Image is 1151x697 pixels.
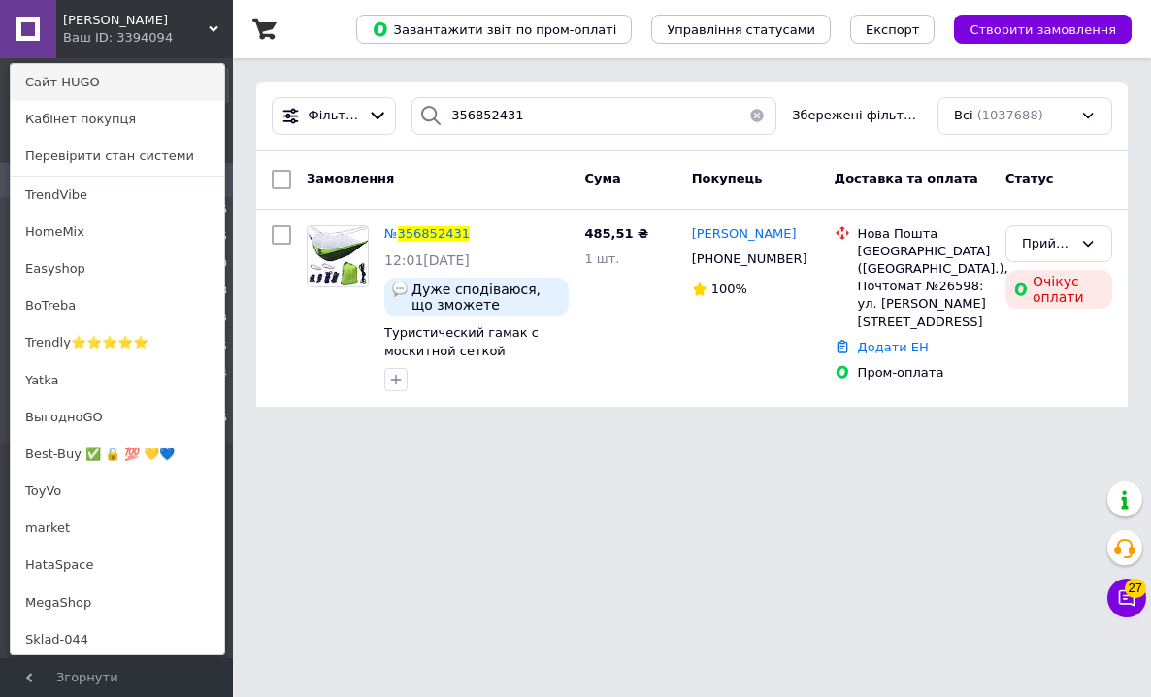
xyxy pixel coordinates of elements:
a: Туристический гамак с москитной сеткой 2,45х1,3м, до 200 кг, HAMMOCK NET Зелёный / Подвесной гамак [384,325,550,412]
span: [PERSON_NAME] [692,226,797,241]
span: 356852431 [398,226,470,241]
div: Прийнято [1022,234,1072,254]
a: Easyshop [11,250,224,287]
div: Ваш ID: 3394094 [63,29,145,47]
span: Покупець [692,171,763,185]
a: TrendVibe [11,177,224,214]
span: Створити замовлення [970,22,1116,37]
span: 1 шт. [584,251,619,266]
a: Trendly⭐⭐⭐⭐⭐ [11,324,224,361]
span: Збережені фільтри: [792,107,922,125]
span: Замовлення [307,171,394,185]
span: Статус [1005,171,1054,185]
button: Експорт [850,15,936,44]
span: (1037688) [977,108,1043,122]
button: Завантажити звіт по пром-оплаті [356,15,632,44]
button: Чат з покупцем27 [1107,579,1146,617]
span: [PHONE_NUMBER] [692,251,807,266]
div: [GEOGRAPHIC_DATA] ([GEOGRAPHIC_DATA].), Почтомат №26598: ул. [PERSON_NAME][STREET_ADDRESS] [858,243,990,331]
a: №356852431 [384,226,470,241]
a: ToyVo [11,473,224,510]
input: Пошук за номером замовлення, ПІБ покупця, номером телефону, Email, номером накладної [411,97,776,135]
span: Cума [584,171,620,185]
a: Фото товару [307,225,369,287]
a: HomeMix [11,214,224,250]
a: Кабінет покупця [11,101,224,138]
button: Управління статусами [651,15,831,44]
button: Створити замовлення [954,15,1132,44]
span: Фільтри [309,107,360,125]
span: HUGO [63,12,209,29]
img: Фото товару [308,226,368,286]
a: Yatka [11,362,224,399]
span: Завантажити звіт по пром-оплаті [372,20,616,38]
div: Очікує оплати [1005,270,1112,309]
img: :speech_balloon: [392,282,408,297]
span: 27 [1125,579,1146,598]
a: Додати ЕН [858,340,929,354]
span: Управління статусами [667,22,815,37]
a: Перевірити стан системи [11,138,224,175]
div: Пром-оплата [858,364,990,382]
div: Нова Пошта [858,225,990,243]
a: Best-Buy ✅ 🔒 💯 💛💙 [11,436,224,473]
a: MegaShop [11,584,224,621]
a: market [11,510,224,547]
span: Дуже сподіваюся, що зможете відправити сьогодні [411,282,561,313]
a: [PERSON_NAME] [692,225,797,244]
a: Sklad-044 [11,621,224,658]
a: HataSpace [11,547,224,583]
span: 12:01[DATE] [384,252,470,268]
span: Експорт [866,22,920,37]
a: Сайт HUGO [11,64,224,101]
a: ВыгодноGO [11,399,224,436]
span: 100% [711,282,747,296]
span: 485,51 ₴ [584,226,648,241]
span: Доставка та оплата [835,171,978,185]
a: BoTreba [11,287,224,324]
span: Всі [954,107,973,125]
button: Очистить [738,97,776,135]
span: № [384,226,398,241]
a: Створити замовлення [935,21,1132,36]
